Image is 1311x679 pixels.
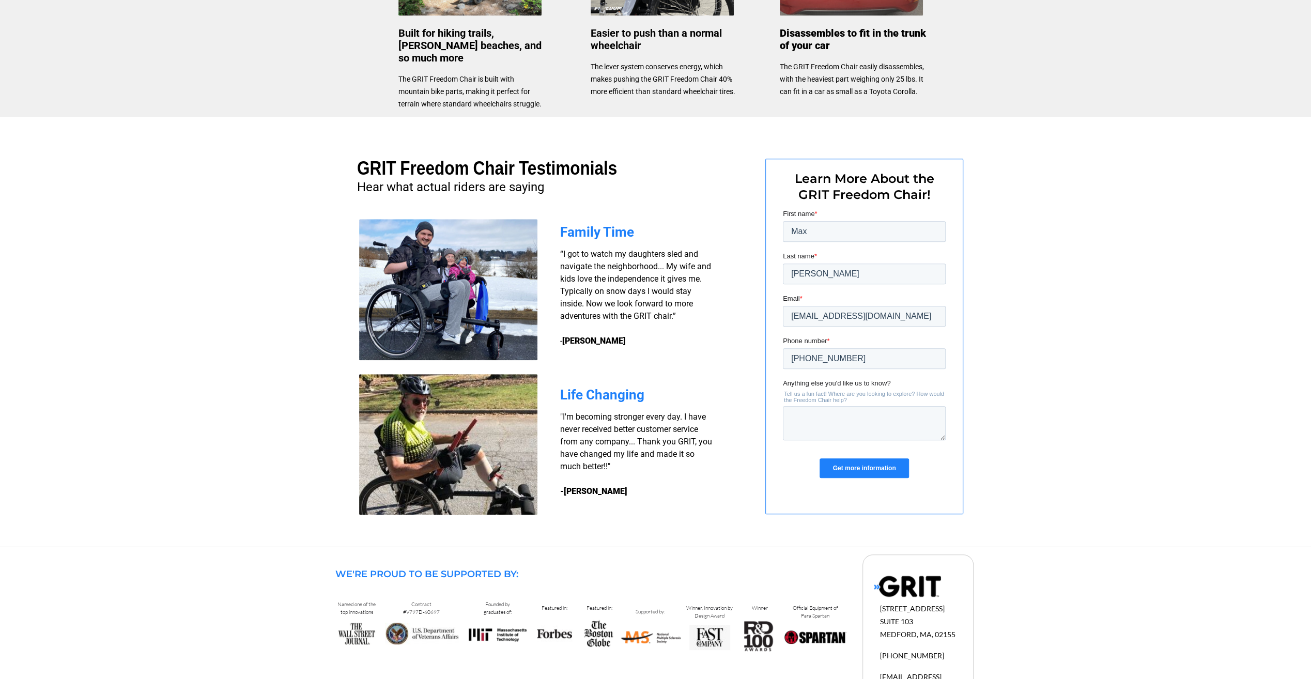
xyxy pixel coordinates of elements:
[562,336,626,346] strong: [PERSON_NAME]
[880,630,955,639] span: MEDFORD, MA, 02155
[560,387,644,403] span: Life Changing
[880,651,944,660] span: [PHONE_NUMBER]
[560,249,711,346] span: “I got to watch my daughters sled and navigate the neighborhood... My wife and kids love the inde...
[780,63,924,96] span: The GRIT Freedom Chair easily disassembles, with the heaviest part weighing only 25 lbs. It can f...
[398,75,542,108] span: The GRIT Freedom Chair is built with mountain bike parts, making it perfect for terrain where sta...
[560,224,634,240] span: Family Time
[783,209,946,487] iframe: Form 0
[560,412,712,471] span: "I'm becoming stronger every day. I have never received better customer service from any company....
[560,486,627,496] strong: -[PERSON_NAME]
[686,605,733,619] span: Winner, Innovation by Design Award
[403,601,440,615] span: Contract #V797D-60697
[793,605,838,619] span: Official Equipment of Para Spartan
[591,27,722,52] span: Easier to push than a normal wheelchair
[337,601,376,615] span: Named one of the top innovations
[357,180,544,194] span: Hear what actual riders are saying
[484,601,512,615] span: Founded by graduates of:
[636,608,665,615] span: Supported by:
[752,605,768,611] span: Winner
[880,604,945,613] span: [STREET_ADDRESS]
[398,27,542,64] span: Built for hiking trails, [PERSON_NAME] beaches, and so much more
[780,27,926,52] span: Disassembles to fit in the trunk of your car
[335,568,518,580] span: WE'RE PROUD TO BE SUPPORTED BY:
[542,605,567,611] span: Featured in:
[591,63,735,96] span: The lever system conserves energy, which makes pushing the GRIT Freedom Chair 40% more efficient ...
[880,617,913,626] span: SUITE 103
[795,171,934,202] span: Learn More About the GRIT Freedom Chair!
[357,158,617,179] span: GRIT Freedom Chair Testimonials
[587,605,612,611] span: Featured in:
